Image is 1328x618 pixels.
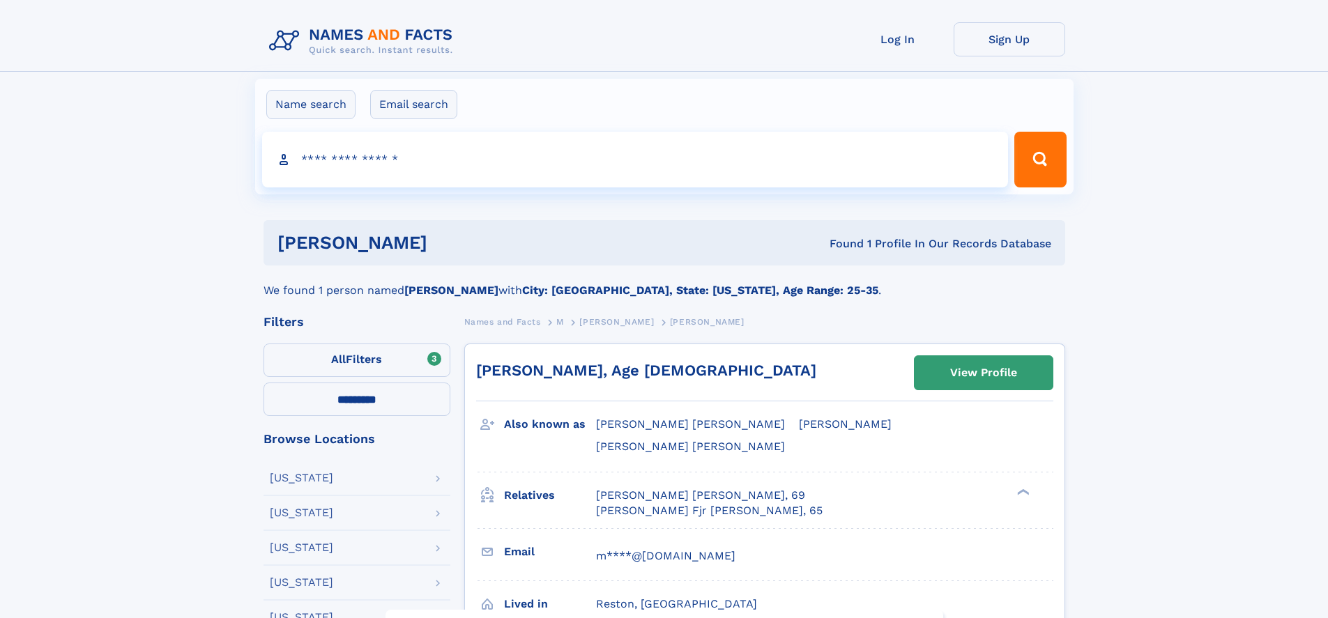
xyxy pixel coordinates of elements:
[264,265,1065,299] div: We found 1 person named with .
[556,317,564,327] span: M
[596,597,757,610] span: Reston, [GEOGRAPHIC_DATA]
[464,313,541,330] a: Names and Facts
[277,234,629,252] h1: [PERSON_NAME]
[556,313,564,330] a: M
[596,488,805,503] a: [PERSON_NAME] [PERSON_NAME], 69
[476,362,816,379] a: [PERSON_NAME], Age [DEMOGRAPHIC_DATA]
[504,412,596,436] h3: Also known as
[264,22,464,60] img: Logo Names and Facts
[270,542,333,553] div: [US_STATE]
[842,22,954,56] a: Log In
[264,433,450,445] div: Browse Locations
[596,440,785,453] span: [PERSON_NAME] [PERSON_NAME]
[370,90,457,119] label: Email search
[264,316,450,328] div: Filters
[504,484,596,507] h3: Relatives
[915,356,1053,389] a: View Profile
[270,577,333,588] div: [US_STATE]
[262,132,1009,187] input: search input
[628,236,1051,252] div: Found 1 Profile In Our Records Database
[799,417,892,431] span: [PERSON_NAME]
[1014,487,1030,496] div: ❯
[331,353,346,366] span: All
[950,357,1017,389] div: View Profile
[1014,132,1066,187] button: Search Button
[954,22,1065,56] a: Sign Up
[579,317,654,327] span: [PERSON_NAME]
[596,503,823,518] a: [PERSON_NAME] Fjr [PERSON_NAME], 65
[504,540,596,564] h3: Email
[266,90,356,119] label: Name search
[670,317,745,327] span: [PERSON_NAME]
[504,592,596,616] h3: Lived in
[270,507,333,518] div: [US_STATE]
[596,417,785,431] span: [PERSON_NAME] [PERSON_NAME]
[264,343,450,377] label: Filters
[270,472,333,484] div: [US_STATE]
[522,284,878,297] b: City: [GEOGRAPHIC_DATA], State: [US_STATE], Age Range: 25-35
[404,284,498,297] b: [PERSON_NAME]
[579,313,654,330] a: [PERSON_NAME]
